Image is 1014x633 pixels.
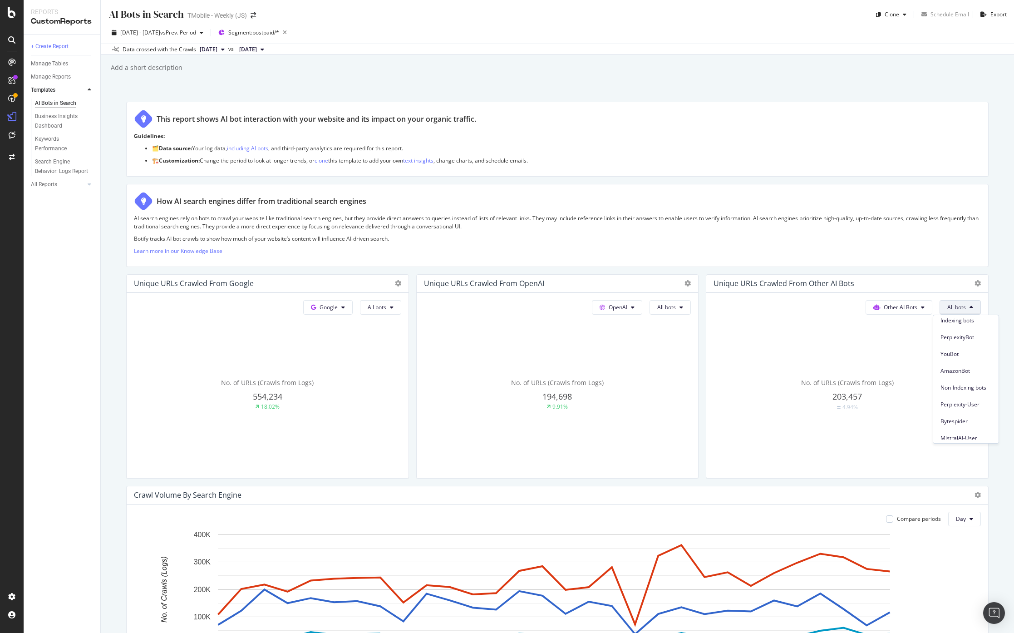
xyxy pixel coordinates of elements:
span: AmazonBot [940,367,991,375]
div: Schedule Email [930,10,969,18]
button: Segment:postpaid/* [215,25,290,40]
button: [DATE] [196,44,228,55]
div: Unique URLs Crawled from GoogleGoogleAll botsNo. of URLs (Crawls from Logs)554,23418.02% [126,274,409,479]
button: Schedule Email [918,7,969,22]
div: Reports [31,7,93,16]
strong: Guidelines: [134,132,165,140]
button: Export [977,7,1007,22]
img: Equal [837,406,841,409]
a: including AI bots [227,144,268,152]
div: Clone [885,10,899,18]
button: Day [948,512,981,526]
span: No. of URLs (Crawls from Logs) [801,378,894,387]
span: OpenAI [609,303,627,311]
div: Data crossed with the Crawls [123,45,196,54]
text: 200K [194,586,211,593]
div: 18.02% [261,403,280,410]
a: text insights [403,157,433,164]
button: All bots [360,300,401,315]
button: [DATE] - [DATE]vsPrev. Period [108,25,207,40]
div: CustomReports [31,16,93,27]
div: 9.91% [552,403,568,410]
span: Segment: postpaid/* [228,29,279,36]
button: [DATE] [236,44,268,55]
span: Non-Indexing bots [940,384,991,392]
div: How AI search engines differ from traditional search engines [157,196,366,207]
text: 400K [194,531,211,539]
div: AI Bots in Search [108,7,184,21]
span: All bots [657,303,676,311]
text: 100K [194,613,211,621]
a: Search Engine Behavior: Logs Report [35,157,94,176]
span: No. of URLs (Crawls from Logs) [221,378,314,387]
span: 203,457 [832,391,862,402]
div: How AI search engines differ from traditional search enginesAI search engines rely on bots to cra... [126,184,989,267]
span: Bytespider [940,417,991,425]
div: 4.94% [842,403,858,411]
p: Botify tracks AI bot crawls to show how much of your website’s content will influence AI-driven s... [134,235,981,242]
text: No. of Crawls (Logs) [160,556,168,623]
div: Unique URLs Crawled from Google [134,279,254,288]
span: MistralAI-User [940,434,991,442]
span: [DATE] - [DATE] [120,29,160,36]
span: YouBot [940,350,991,358]
div: Unique URLs Crawled from OpenAI [424,279,544,288]
div: Business Insights Dashboard [35,112,87,131]
div: Search Engine Behavior: Logs Report [35,157,89,176]
a: clone [315,157,328,164]
span: Google [320,303,338,311]
div: + Create Report [31,42,69,51]
div: Open Intercom Messenger [983,602,1005,624]
div: Unique URLs Crawled from Other AI Bots [714,279,854,288]
div: AI Bots in Search [35,99,76,108]
a: Manage Reports [31,72,94,82]
button: Google [303,300,353,315]
div: Compare periods [897,515,941,523]
p: AI search engines rely on bots to crawl your website like traditional search engines, but they pr... [134,214,981,230]
text: 300K [194,558,211,566]
div: Keywords Performance [35,134,86,153]
button: OpenAI [592,300,642,315]
div: Unique URLs Crawled from Other AI BotsOther AI BotsAll botsNo. of URLs (Crawls from Logs)203,457E... [706,274,989,479]
span: 194,698 [542,391,572,402]
a: AI Bots in Search [35,99,94,108]
span: 2025 May. 24th [239,45,257,54]
div: Crawl Volume By Search Engine [134,490,241,499]
span: All bots [368,303,386,311]
a: Manage Tables [31,59,94,69]
div: This report shows AI bot interaction with your website and its impact on your organic traffic.Gui... [126,102,989,177]
span: PerplexityBot [940,333,991,341]
a: Templates [31,85,85,95]
div: Templates [31,85,55,95]
button: Clone [872,7,910,22]
div: Manage Reports [31,72,71,82]
a: + Create Report [31,42,94,51]
span: Indexing bots [940,316,991,325]
div: TMobile - Weekly (JS) [187,11,247,20]
div: Add a short description [110,63,182,72]
div: All Reports [31,180,57,189]
div: Unique URLs Crawled from OpenAIOpenAIAll botsNo. of URLs (Crawls from Logs)194,6989.91% [416,274,699,479]
p: 🗂️ Your log data, , and third-party analytics are required for this report. [152,144,981,152]
span: vs Prev. Period [160,29,196,36]
span: 2025 Jul. 4th [200,45,217,54]
span: Day [956,515,966,523]
strong: Data source: [159,144,192,152]
span: All bots [947,303,966,311]
div: arrow-right-arrow-left [251,12,256,19]
span: vs [228,45,236,53]
div: Manage Tables [31,59,68,69]
button: Other AI Bots [866,300,932,315]
div: This report shows AI bot interaction with your website and its impact on your organic traffic. [157,114,476,124]
button: All bots [940,300,981,315]
p: 🏗️ Change the period to look at longer trends, or this template to add your own , change charts, ... [152,157,981,164]
span: 554,234 [253,391,282,402]
a: All Reports [31,180,85,189]
span: Perplexity-User [940,401,991,409]
span: Other AI Bots [884,303,917,311]
div: Export [990,10,1007,18]
span: No. of URLs (Crawls from Logs) [511,378,604,387]
a: Business Insights Dashboard [35,112,94,131]
strong: Customization: [159,157,200,164]
a: Learn more in our Knowledge Base [134,247,222,255]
